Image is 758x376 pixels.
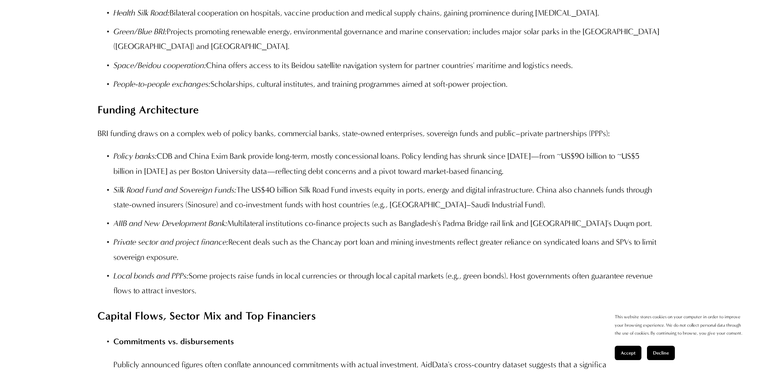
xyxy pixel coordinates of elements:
em: Local bonds and PPPs: [113,271,189,281]
span: Decline [653,350,669,356]
strong: Commitments vs. disbursements [113,337,234,346]
em: Private sector and project finance: [113,237,228,247]
p: China offers access to its Beidou satellite navigation system for partner countries' maritime and... [113,58,661,73]
p: Projects promoting renewable energy, environmental governance and marine conservation; includes m... [113,24,661,54]
p: The US$40 billion Silk Road Fund invests equity in ports, energy and digital infrastructure. Chin... [113,183,661,212]
p: BRI funding draws on a complex web of policy banks, commercial banks, state-owned enterprises, so... [97,126,661,141]
em: Health Silk Road: [113,8,170,18]
button: Accept [615,346,641,360]
p: Scholarships, cultural institutes, and training programmes aimed at soft-power projection. [113,77,661,92]
p: Bilateral cooperation on hospitals, vaccine production and medical supply chains, gaining promine... [113,6,661,20]
em: Policy banks: [113,151,157,161]
strong: Funding Architecture [97,103,199,116]
strong: Capital Flows, Sector Mix and Top Financiers [97,309,316,322]
button: Decline [647,346,675,360]
em: Silk Road Fund and Sovereign Funds: [113,185,236,195]
p: Recent deals such as the Chancay port loan and mining investments reflect greater reliance on syn... [113,235,661,264]
span: Accept [621,350,635,356]
em: People-to-people exchanges: [113,79,210,89]
em: AIIB and New Development Bank: [113,218,227,228]
p: CDB and China Exim Bank provide long-term, mostly concessional loans. Policy lending has shrunk s... [113,149,661,178]
p: This website stores cookies on your computer in order to improve your browsing experience. We do ... [615,313,742,338]
em: Green/Blue BRI: [113,27,167,36]
p: Multilateral institutions co-finance projects such as Bangladesh's Padma Bridge rail link and [GE... [113,216,661,231]
p: Some projects raise funds in local currencies or through local capital markets (e.g., green bonds... [113,269,661,298]
em: Space/Beidou cooperation: [113,60,206,70]
section: Cookie banner [607,305,750,368]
